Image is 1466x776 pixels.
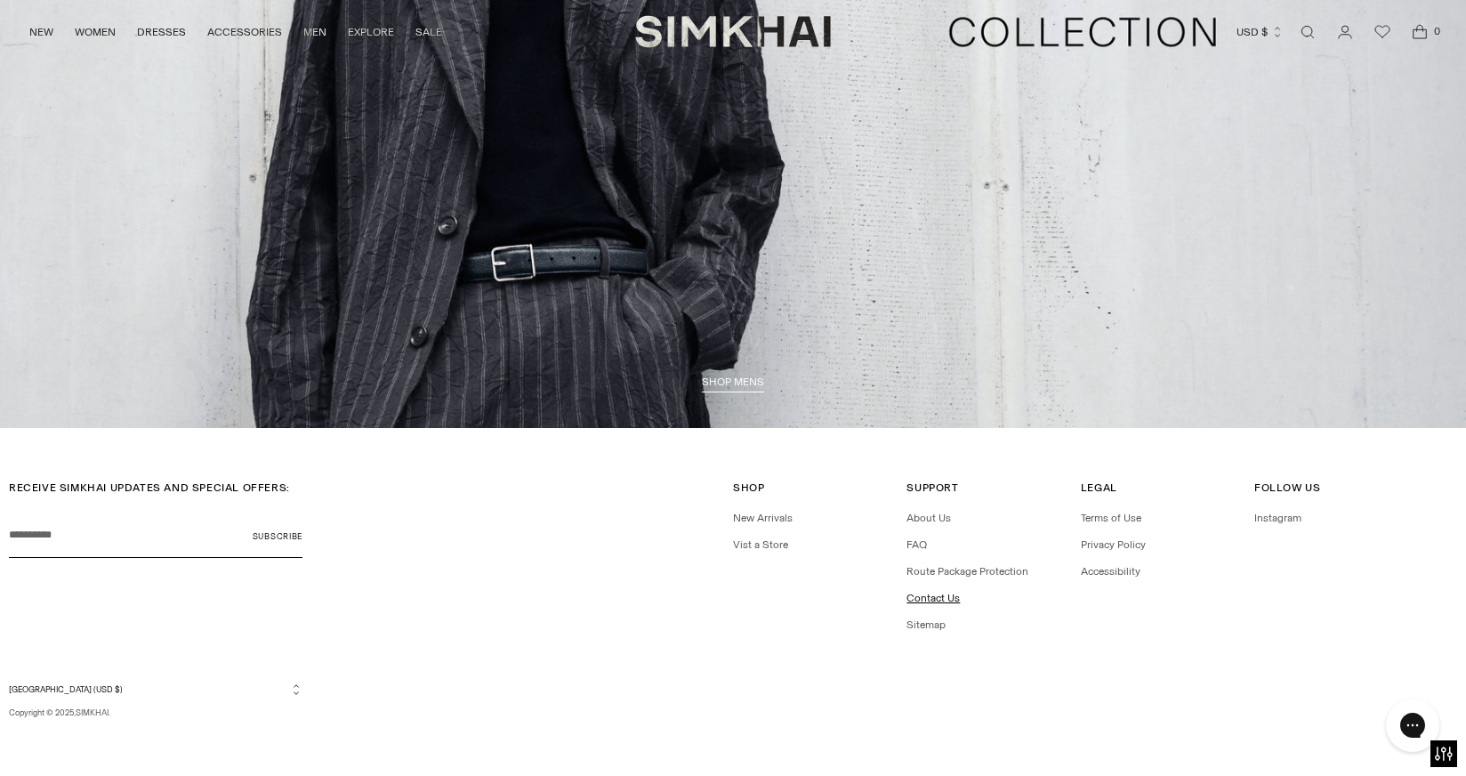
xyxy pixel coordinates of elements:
a: Open cart modal [1402,14,1438,50]
a: SIMKHAI [635,14,831,49]
span: Legal [1081,481,1117,494]
a: Go to the account page [1327,14,1363,50]
a: Sitemap [906,618,946,631]
span: Support [906,481,958,494]
a: Wishlist [1365,14,1400,50]
a: Accessibility [1081,565,1140,578]
a: SALE [415,12,442,52]
a: NEW [29,12,53,52]
a: SIMKHAI [76,707,109,717]
iframe: Gorgias live chat messenger [1377,692,1448,758]
a: shop mens [702,376,764,393]
span: Follow Us [1254,481,1320,494]
a: ACCESSORIES [207,12,282,52]
span: Shop [733,481,764,494]
a: Vist a Store [733,538,788,551]
a: WOMEN [75,12,116,52]
a: New Arrivals [733,512,793,524]
a: Open search modal [1290,14,1325,50]
span: shop mens [702,376,764,388]
a: MEN [303,12,326,52]
a: FAQ [906,538,927,551]
span: 0 [1429,23,1445,39]
button: [GEOGRAPHIC_DATA] (USD $) [9,683,302,696]
a: Route Package Protection [906,565,1028,578]
a: Terms of Use [1081,512,1141,524]
a: DRESSES [137,12,186,52]
button: USD $ [1236,12,1284,52]
a: EXPLORE [348,12,394,52]
a: Instagram [1254,512,1301,524]
a: Contact Us [906,592,960,604]
button: Subscribe [253,513,302,558]
a: Privacy Policy [1081,538,1146,551]
span: RECEIVE SIMKHAI UPDATES AND SPECIAL OFFERS: [9,481,290,494]
p: Copyright © 2025, . [9,707,302,719]
a: About Us [906,512,951,524]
